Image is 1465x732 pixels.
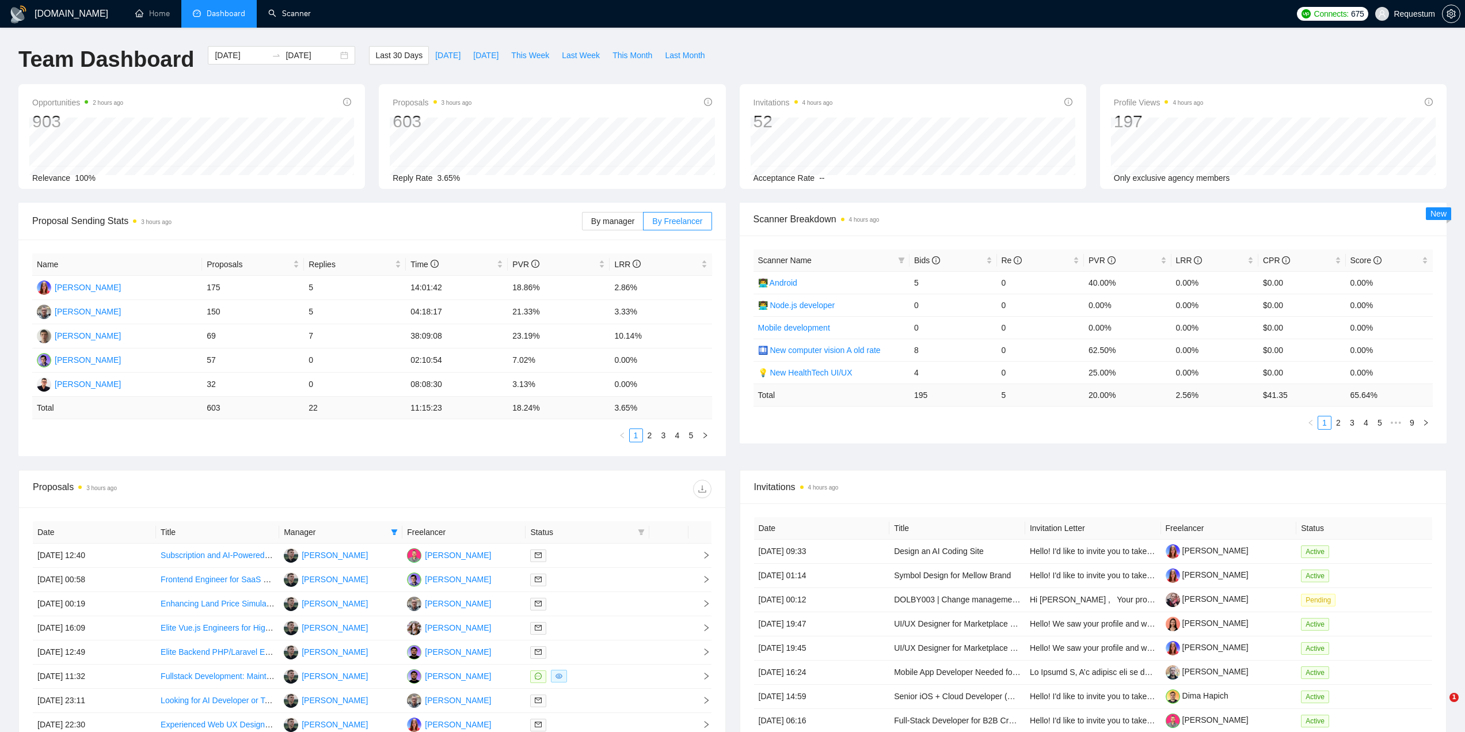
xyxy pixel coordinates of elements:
[141,219,172,225] time: 3 hours ago
[161,720,375,729] a: Experienced Web UX Designer Needed for Interface Design
[1301,643,1334,653] a: Active
[698,428,712,442] button: right
[407,669,421,684] img: IZ
[407,718,421,732] img: IP
[758,301,835,310] a: 👨‍💻 Node.js developer
[32,96,123,109] span: Opportunities
[508,348,610,373] td: 7.02%
[612,49,652,62] span: This Month
[215,49,267,62] input: Start date
[407,695,491,704] a: PG[PERSON_NAME]
[161,551,364,560] a: Subscription and AI-Powered Platform — Full SaaS Build
[754,111,833,132] div: 52
[1166,594,1249,604] a: [PERSON_NAME]
[1301,642,1329,655] span: Active
[393,96,471,109] span: Proposals
[1176,256,1203,265] span: LRR
[410,260,438,269] span: Time
[55,281,121,294] div: [PERSON_NAME]
[1301,618,1329,631] span: Active
[894,643,1040,653] a: UI/UX Designer for Marketplace Platform
[644,429,656,442] a: 2
[309,258,393,271] span: Replies
[207,258,291,271] span: Proposals
[37,379,121,388] a: AK[PERSON_NAME]
[894,595,1204,604] a: DOLBY003 | Change management PM needed to help with new support system rollout
[429,46,467,65] button: [DATE]
[284,623,368,632] a: AS[PERSON_NAME]
[284,718,298,732] img: AS
[75,173,96,183] span: 100%
[1114,96,1204,109] span: Profile Views
[1014,256,1022,264] span: info-circle
[619,432,626,439] span: left
[407,597,421,611] img: PG
[693,480,711,498] button: download
[284,621,298,635] img: AS
[1171,361,1259,384] td: 0.00%
[758,278,797,287] a: 👨‍💻 Android
[1346,316,1433,339] td: 0.00%
[284,645,298,659] img: AS
[286,49,338,62] input: End date
[1166,568,1180,583] img: c1o0rOVReXCKi1bnQSsgHbaWbvfM_HSxWVsvTMtH2C50utd8VeU_52zlHuo4ie9fkT
[304,276,406,300] td: 5
[473,49,499,62] span: [DATE]
[55,354,121,366] div: [PERSON_NAME]
[407,645,421,659] img: IZ
[1301,570,1329,582] span: Active
[914,256,940,265] span: Bids
[284,671,368,680] a: AS[PERSON_NAME]
[202,253,304,276] th: Proposals
[1373,416,1386,429] a: 5
[193,9,201,17] span: dashboard
[1173,100,1203,106] time: 4 hours ago
[1301,545,1329,558] span: Active
[435,49,461,62] span: [DATE]
[508,300,610,324] td: 21.33%
[393,111,471,132] div: 603
[1351,7,1364,20] span: 675
[758,346,881,355] a: 🛄 New computer vision A old rate
[1084,339,1171,361] td: 62.50%
[535,624,542,631] span: mail
[1301,594,1335,606] span: Pending
[284,548,298,563] img: AS
[610,324,711,348] td: 10.14%
[1084,271,1171,294] td: 40.00%
[425,573,491,586] div: [PERSON_NAME]
[636,524,647,541] span: filter
[535,721,542,728] span: mail
[407,671,491,680] a: IZ[PERSON_NAME]
[657,429,670,442] a: 3
[1314,7,1349,20] span: Connects:
[997,271,1085,294] td: 0
[1166,691,1228,700] a: Dima Hapich
[1258,271,1346,294] td: $0.00
[1426,693,1453,720] iframe: Intercom live chat
[389,524,400,541] span: filter
[304,253,406,276] th: Replies
[135,9,170,18] a: homeHome
[1263,256,1290,265] span: CPR
[1360,416,1372,429] a: 4
[1301,692,1334,701] a: Active
[610,276,711,300] td: 2.86%
[1171,294,1259,316] td: 0.00%
[665,49,705,62] span: Last Month
[1114,111,1204,132] div: 197
[32,253,202,276] th: Name
[37,305,51,319] img: PG
[1350,256,1382,265] span: Score
[633,260,641,268] span: info-circle
[758,368,853,377] a: 💡 New HealthTech UI/UX
[437,173,461,183] span: 3.65%
[161,672,417,681] a: Fullstack Development: Maintain and Enhance Existing Web Application
[272,51,281,60] span: swap-right
[302,621,368,634] div: [PERSON_NAME]
[1378,10,1386,18] span: user
[1108,256,1116,264] span: info-circle
[1171,271,1259,294] td: 0.00%
[55,329,121,342] div: [PERSON_NAME]
[284,693,298,708] img: AS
